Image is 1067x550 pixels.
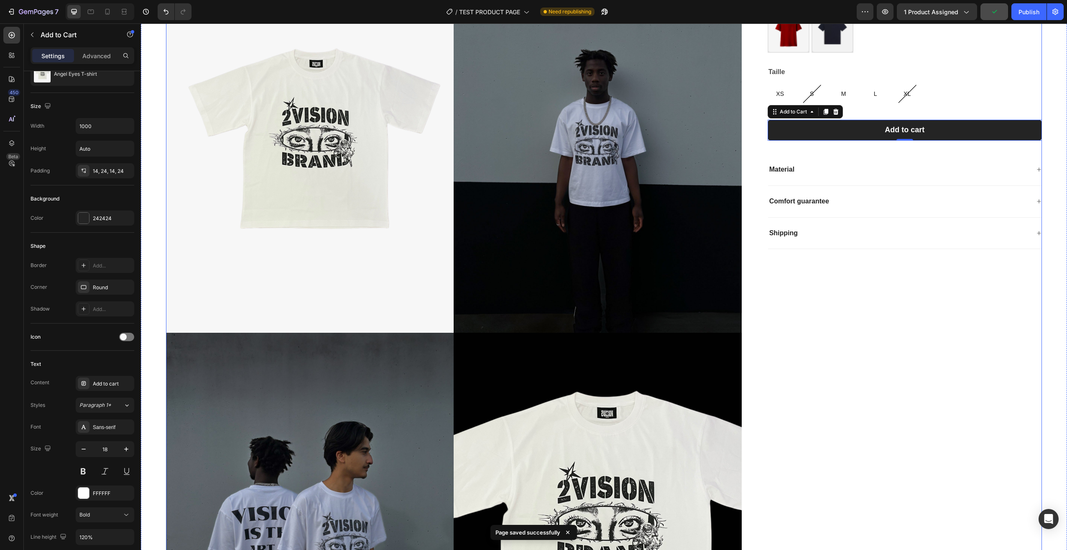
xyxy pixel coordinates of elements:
input: Auto [76,141,134,156]
div: Open Intercom Messenger [1039,509,1059,529]
div: FFFFFF [93,490,132,497]
div: Add to cart [744,102,784,111]
span: L [733,67,736,74]
p: 7 [55,7,59,17]
p: Settings [41,51,65,60]
div: Sans-serif [93,424,132,431]
div: Height [31,145,46,152]
iframe: Design area [141,23,1067,550]
div: 450 [8,89,20,96]
div: Publish [1018,8,1039,16]
div: Undo/Redo [158,3,191,20]
div: Color [31,489,43,497]
div: Round [93,284,132,291]
span: Need republishing [549,8,591,15]
div: Add to cart [93,380,132,388]
div: Shape [31,242,46,250]
div: Add... [93,306,132,313]
p: Shipping [628,206,657,214]
p: Add to Cart [41,30,112,40]
div: Content [31,379,49,386]
div: Text [31,360,41,368]
span: / [455,8,457,16]
div: Font [31,423,41,431]
p: Page saved successfully [495,528,560,537]
div: 14, 24, 14, 24 [93,167,132,175]
div: Background [31,195,59,203]
button: 7 [3,3,62,20]
div: Width [31,122,44,130]
span: XS [635,67,643,74]
span: 1 product assigned [904,8,958,16]
span: M [700,67,705,74]
div: Size [31,101,53,112]
div: Padding [31,167,50,175]
span: Paragraph 1* [79,401,111,409]
span: Bold [79,511,90,518]
p: Material [628,142,653,151]
p: Comfort guarantee [628,174,688,182]
div: Shadow [31,305,50,313]
div: Corner [31,283,47,291]
div: Beta [6,153,20,160]
button: Publish [1011,3,1047,20]
span: XL [763,67,770,74]
div: Size [31,443,53,455]
div: Line height [31,532,68,543]
span: TEST PRODUCT PAGE [459,8,520,16]
div: Add to Cart [637,85,668,92]
div: Icon [31,333,41,341]
input: Auto [76,118,134,134]
div: Color [31,214,43,222]
img: product feature img [34,66,51,82]
div: Border [31,262,47,269]
legend: Taille [627,43,645,54]
p: Advanced [82,51,111,60]
p: Angel Eyes T-shirt [54,71,97,77]
button: Paragraph 1* [76,398,134,413]
div: 242424 [93,215,132,222]
button: Add to cart [627,96,901,117]
input: Auto [76,529,134,545]
div: Add... [93,262,132,270]
div: Font weight [31,511,58,519]
span: S [669,67,673,74]
div: Styles [31,401,45,409]
button: 1 product assigned [897,3,977,20]
button: Bold [76,507,134,522]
